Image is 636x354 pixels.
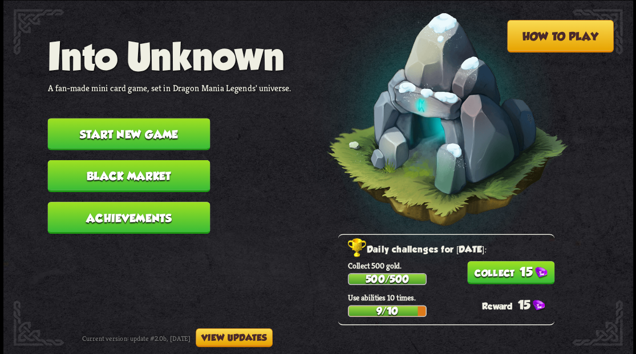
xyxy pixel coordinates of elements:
[347,260,554,270] p: Collect 500 gold.
[82,328,273,347] div: Current version: update #2.0b, [DATE]
[196,328,273,347] button: View updates
[47,202,210,234] button: Achievements
[47,34,291,77] h1: Into Unknown
[349,306,426,315] div: 9/10
[347,238,366,258] img: Golden_Trophy_Icon.png
[482,297,554,311] div: 15
[47,118,210,150] button: Start new game
[467,261,554,284] button: 15
[347,242,554,258] h2: Daily challenges for [DATE]:
[347,292,554,302] p: Use abilities 10 times.
[349,274,426,283] div: 500/500
[47,82,291,93] p: A fan-made mini card game, set in Dragon Mania Legends' universe.
[507,20,613,52] button: How to play
[47,160,210,192] button: Black Market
